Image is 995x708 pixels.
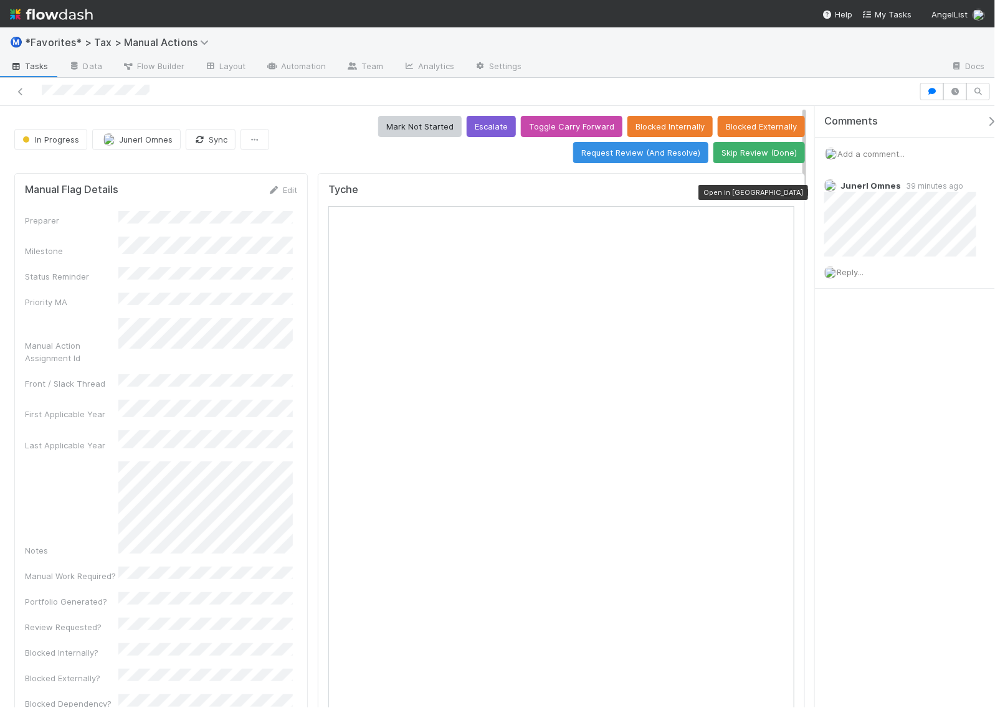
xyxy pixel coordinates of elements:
[336,57,393,77] a: Team
[25,544,118,557] div: Notes
[837,149,905,159] span: Add a comment...
[25,595,118,608] div: Portfolio Generated?
[718,116,805,137] button: Blocked Externally
[328,184,358,196] h5: Tyche
[92,129,181,150] button: Junerl Omnes
[25,36,215,49] span: *Favorites* > Tax > Manual Actions
[901,181,963,191] span: 39 minutes ago
[973,9,985,21] img: avatar_711f55b7-5a46-40da-996f-bc93b6b86381.png
[59,57,112,77] a: Data
[25,672,118,684] div: Blocked Externally?
[25,270,118,283] div: Status Reminder
[25,214,118,227] div: Preparer
[25,184,118,196] h5: Manual Flag Details
[931,9,968,19] span: AngelList
[119,135,173,144] span: Junerl Omnes
[467,116,516,137] button: Escalate
[10,60,49,72] span: Tasks
[122,60,184,72] span: Flow Builder
[378,116,462,137] button: Mark Not Started
[837,267,864,277] span: Reply...
[573,142,708,163] button: Request Review (And Resolve)
[10,37,22,47] span: Ⓜ️
[10,4,93,25] img: logo-inverted-e16ddd16eac7371096b0.svg
[822,8,852,21] div: Help
[25,296,118,308] div: Priority MA
[824,267,837,279] img: avatar_711f55b7-5a46-40da-996f-bc93b6b86381.png
[25,646,118,659] div: Blocked Internally?
[941,57,995,77] a: Docs
[112,57,194,77] a: Flow Builder
[840,181,901,191] span: Junerl Omnes
[194,57,256,77] a: Layout
[25,408,118,420] div: First Applicable Year
[824,179,837,192] img: avatar_de77a991-7322-4664-a63d-98ba485ee9e0.png
[25,570,118,582] div: Manual Work Required?
[186,129,236,150] button: Sync
[256,57,336,77] a: Automation
[627,116,713,137] button: Blocked Internally
[25,439,118,451] div: Last Applicable Year
[25,245,118,257] div: Milestone
[521,116,622,137] button: Toggle Carry Forward
[862,8,912,21] a: My Tasks
[824,115,878,128] span: Comments
[393,57,464,77] a: Analytics
[713,142,805,163] button: Skip Review (Done)
[25,621,118,633] div: Review Requested?
[268,185,297,195] a: Edit
[103,133,115,146] img: avatar_de77a991-7322-4664-a63d-98ba485ee9e0.png
[862,9,912,19] span: My Tasks
[25,339,118,364] div: Manual Action Assignment Id
[464,57,532,77] a: Settings
[25,377,118,390] div: Front / Slack Thread
[825,148,837,160] img: avatar_711f55b7-5a46-40da-996f-bc93b6b86381.png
